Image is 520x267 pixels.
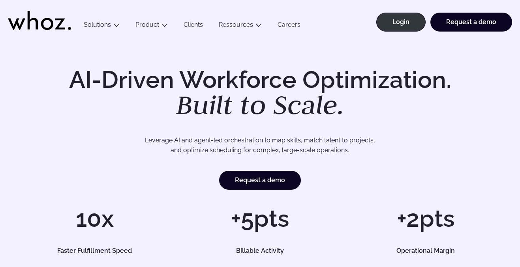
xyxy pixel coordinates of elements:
h1: AI-Driven Workforce Optimization. [58,68,462,118]
a: Clients [176,21,211,32]
h5: Operational Margin [355,248,496,254]
em: Built to Scale. [176,87,344,122]
button: Product [128,21,176,32]
button: Ressources [211,21,270,32]
a: Product [135,21,159,28]
a: Request a demo [219,171,301,190]
h5: Faster Fulfillment Speed [24,248,165,254]
a: Ressources [219,21,253,28]
button: Solutions [76,21,128,32]
h1: +2pts [347,207,504,230]
h5: Billable Activity [189,248,331,254]
a: Request a demo [430,13,512,32]
h1: 10x [16,207,173,230]
h1: +5pts [181,207,339,230]
a: Login [376,13,426,32]
p: Leverage AI and agent-led orchestration to map skills, match talent to projects, and optimize sch... [40,135,480,155]
a: Careers [270,21,308,32]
